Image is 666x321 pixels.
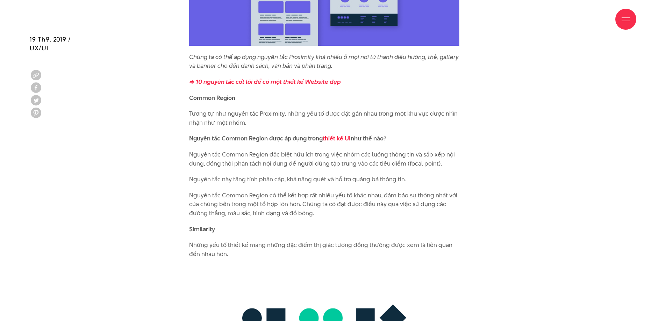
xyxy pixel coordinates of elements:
[189,150,459,168] p: Nguyên tắc Common Region đặc biệt hữu ích trong việc nhóm các luồng thông tin và sắp xếp nội dung...
[189,134,386,143] b: Nguyên tắc Common Region được áp dụng trong như thế nào?
[189,175,459,184] p: Nguyên tắc này tăng tính phân cấp, khả năng quét và hỗ trợ quảng bá thông tin.
[189,225,215,233] b: Similarity
[189,191,459,218] p: Nguyên tắc Common Region có thể kết hợp rất nhiều yếu tố khác nhau, đảm bảo sự thống nhất với của...
[189,109,459,127] p: Tương tự như nguyên tắc Proximity, những yếu tố được đặt gần nhau trong một khu vực được nhìn nhậ...
[189,94,235,102] b: Common Region
[189,53,459,70] i: Chúng ta có thể áp dụng nguyên tắc Proximity khá nhiều ở mọi nơi từ thanh điều hướng, thẻ, galler...
[189,241,459,258] p: Những yếu tố thiết kế mang những đặc điểm thị giác tương đồng thường được xem là liên quan đến nh...
[189,78,341,86] a: => 10 nguyên tắc cốt lõi để có một thiết kế Website đẹp
[30,35,71,52] span: 19 Th9, 2019 / UX/UI
[323,134,351,143] a: thiết kế UI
